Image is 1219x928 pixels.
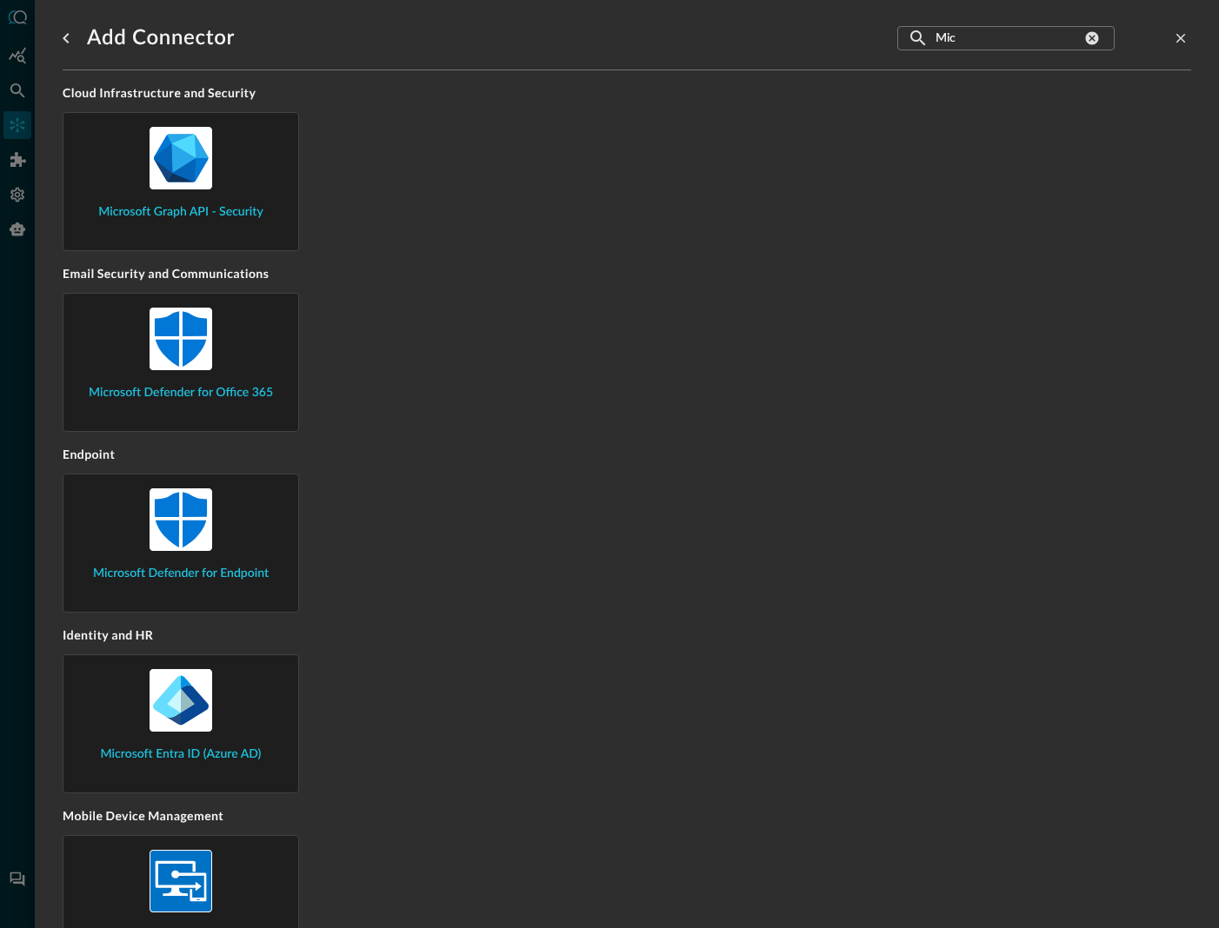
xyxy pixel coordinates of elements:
[63,807,1191,835] h5: Mobile Device Management
[87,24,235,52] h1: Add Connector
[101,746,262,764] span: Microsoft Entra ID (Azure AD)
[63,84,1191,112] h5: Cloud Infrastructure and Security
[150,850,212,912] img: MicrosoftIntune.svg
[150,488,212,551] img: MicrosoftDefenderForEndpoint.svg
[63,446,1191,474] h5: Endpoint
[1170,28,1191,49] button: close-drawer
[98,203,263,222] span: Microsoft Graph API - Security
[150,127,212,189] img: MicrosoftGraph.svg
[150,308,212,370] img: MicrosoftDefenderForOffice365.svg
[52,24,80,52] button: go back
[936,22,1082,54] input: Search
[150,669,212,732] img: MicrosoftEntra.svg
[89,384,273,402] span: Microsoft Defender for Office 365
[1082,28,1102,49] button: Clear Platforms Search
[63,265,1191,293] h5: Email Security and Communications
[63,626,1191,654] h5: Identity and HR
[93,565,269,583] span: Microsoft Defender for Endpoint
